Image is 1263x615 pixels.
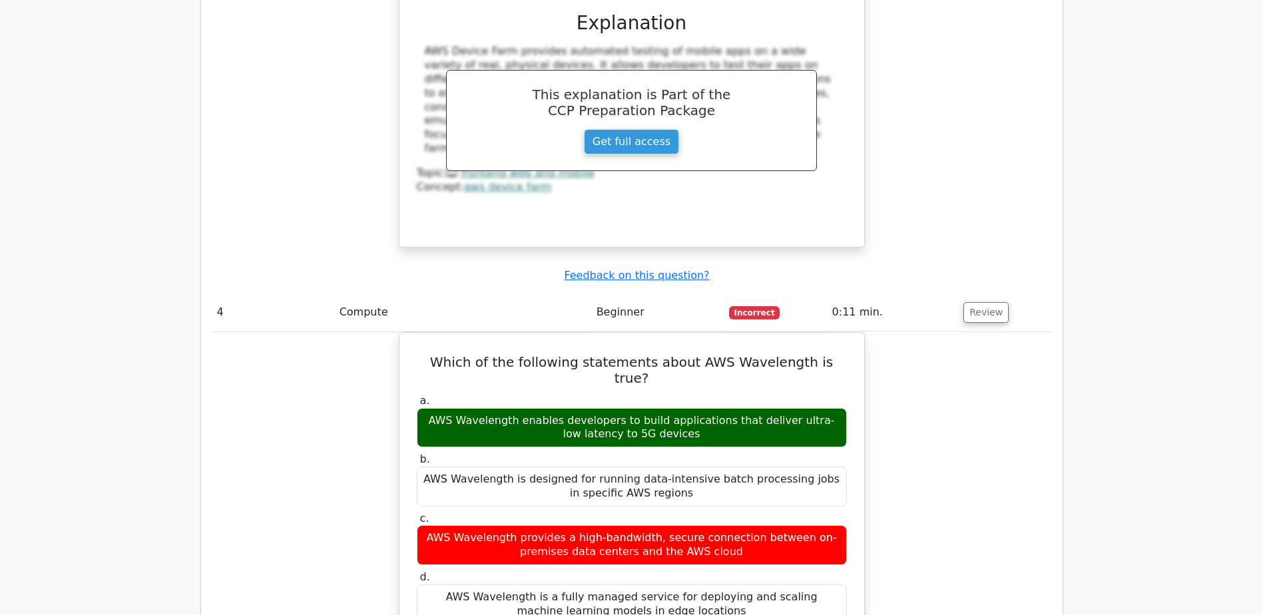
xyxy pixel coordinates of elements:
span: a. [420,394,430,407]
span: Incorrect [729,306,780,319]
span: c. [420,512,429,524]
div: AWS Wavelength enables developers to build applications that deliver ultra-low latency to 5G devices [417,408,847,448]
td: 4 [212,294,334,331]
div: Topic: [417,166,847,180]
button: Review [963,302,1009,323]
div: AWS Wavelength provides a high-bandwidth, secure connection between on-premises data centers and ... [417,525,847,565]
h5: Which of the following statements about AWS Wavelength is true? [415,354,848,386]
td: Beginner [591,294,724,331]
div: AWS Device Farm provides automated testing of mobile apps on a wide variety of real, physical dev... [425,45,839,155]
span: b. [420,453,430,465]
a: aws device farm [464,180,551,193]
span: d. [420,570,430,583]
a: Get full access [584,129,679,154]
div: Concept: [417,180,847,194]
td: 0:11 min. [827,294,959,331]
td: Compute [334,294,591,331]
h3: Explanation [425,12,839,35]
a: frontend web and mobile [461,166,595,179]
div: AWS Wavelength is designed for running data-intensive batch processing jobs in specific AWS regions [417,467,847,507]
a: Feedback on this question? [564,269,709,282]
